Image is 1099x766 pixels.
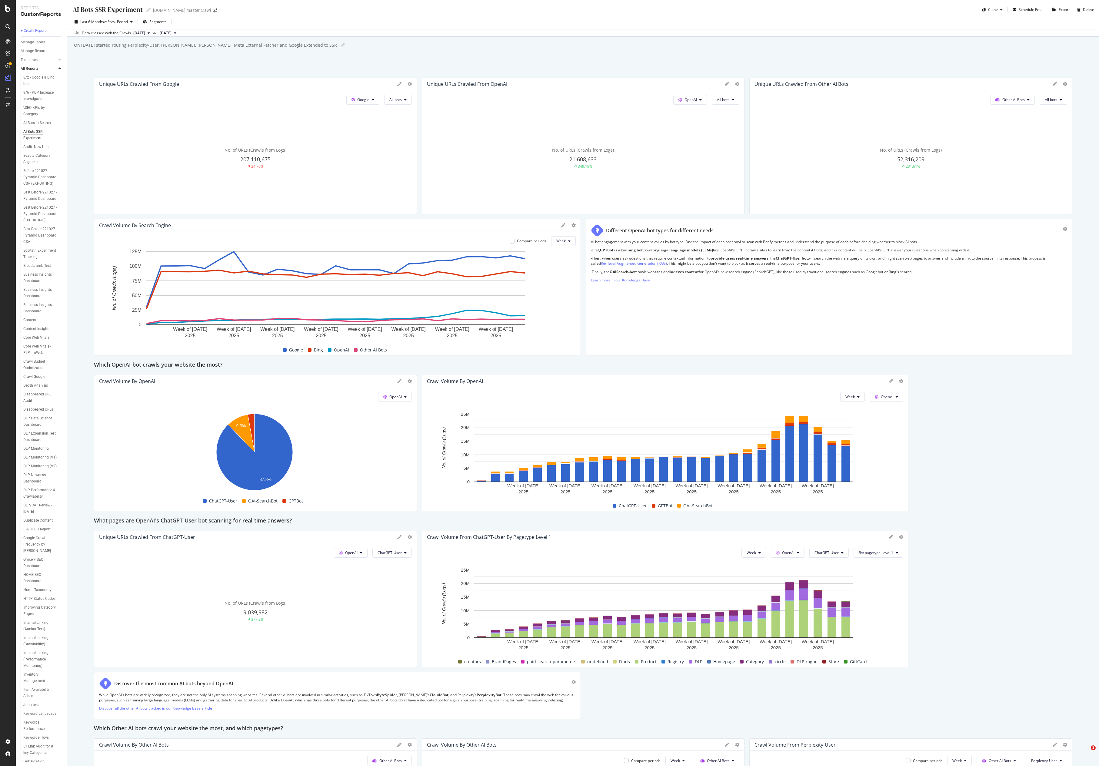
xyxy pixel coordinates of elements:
[760,639,792,644] text: Week of [DATE]
[112,266,117,310] text: No. of Crawls (Logs)
[809,548,849,558] button: ChatGPT-User
[518,645,528,650] text: 2025
[644,489,654,494] text: 2025
[23,334,63,341] a: Core Web Vitals
[21,66,38,72] div: All Reports
[600,247,644,253] strong: GPTBot is a training bot,
[427,81,507,87] div: Unique URLs Crawled from OpenAI
[591,256,1067,266] p: Then, when users ask questions that require contextual information, to , the will search the web ...
[23,287,58,299] div: Business Insights Dashboard
[357,97,369,102] span: Google
[760,483,792,488] text: Week of [DATE]
[610,269,636,274] strong: OAISearch-bot
[717,97,729,102] span: All bots
[1045,97,1057,102] span: All bots
[243,609,268,616] span: 9,039,982
[21,28,63,34] a: + Create Report
[711,256,768,261] strong: provide users real-time answers
[259,477,271,482] text: 87.8%
[346,95,379,105] button: Google
[23,153,58,165] div: Beauty Category Segment
[23,517,63,524] a: Duplicate Content
[225,147,286,153] span: No. of URLs (Crawls from Logs)
[675,639,708,644] text: Week of [DATE]
[23,74,57,87] div: 8/2 - Google & Bing bot
[384,95,412,105] button: All bots
[754,81,848,87] div: Unique URLs Crawled from Other AI Bots
[23,89,63,102] a: 9/6 - PDP Increase Investigation
[23,430,63,443] a: DLP Expansion Test Dashboard
[23,358,63,371] a: Crawl Budget Optimization
[23,263,51,269] div: Breadcrumb Test
[461,438,469,444] text: 15M
[854,548,903,558] button: By: pagetype Level 1
[591,256,592,261] strong: ·
[23,604,58,617] div: Improving Category Pages
[94,516,1072,526] div: What pages are OpenAI's ChatGPT-User bot scanning for real-time answers?
[463,621,470,627] text: 5M
[21,48,47,54] div: Manage Reports
[695,658,702,665] span: DLP
[228,333,239,338] text: 2025
[728,645,738,650] text: 2025
[99,248,573,340] div: A chart.
[552,147,614,153] span: No. of URLs (Crawls from Logs)
[217,327,251,332] text: Week of [DATE]
[403,333,414,338] text: 2025
[23,406,53,413] div: Disappeared URLs
[1040,95,1067,105] button: All bots
[990,95,1035,105] button: Other AI Bots
[99,411,410,496] div: A chart.
[814,550,839,555] span: ChatGPT-User
[23,317,36,323] div: Content
[391,327,426,332] text: Week of [DATE]
[23,168,63,187] a: Before 221027 - Pyramid Dashboard CSA (EXPORTING)
[422,78,745,214] div: Unique URLs Crawled from OpenAIOpenAIAll botsNo. of URLs (Crawls from Logs)21,608,633349.19%
[21,48,63,54] a: Manage Reports
[897,156,924,163] span: 52,316,209
[749,78,1072,214] div: Unique URLs Crawled from Other AI BotsOther AI BotsAll botsNo. of URLs (Crawls from Logs)52,316,2...
[378,392,412,402] button: OpenAI
[23,120,51,126] div: AI Bots in Search
[157,29,179,37] button: [DATE]
[94,78,417,214] div: Unique URLs Crawled from GoogleGoogleAll botsNo. of URLs (Crawls from Logs)207,110,67534.76%
[359,333,370,338] text: 2025
[23,226,63,245] a: Best Before 221027 - Pyramid Dashboard CSA
[507,483,539,488] text: Week of [DATE]
[23,587,52,593] div: Home Taxonomy
[560,645,570,650] text: 2025
[21,39,45,45] div: Manage Tables
[675,483,708,488] text: Week of [DATE]
[23,144,63,150] a: Audit- New Urls
[23,430,58,443] div: DLP Expansion Test Dashboard
[518,489,528,494] text: 2025
[782,550,794,555] span: OpenAI
[713,658,735,665] span: Homepage
[23,572,57,584] div: HOME SEO Dashboard
[23,604,63,617] a: Improving Category Pages
[427,567,901,652] svg: A chart.
[422,375,909,511] div: Crawl Volume by OpenAIWeekOpenAIA chart.ChatGPT-UserGPTBotOAI-SearchBot
[686,489,696,494] text: 2025
[23,302,58,314] div: Business Insights Dashboard
[463,465,470,471] text: 5M
[461,425,469,430] text: 20M
[840,392,865,402] button: Week
[378,550,402,555] span: ChatGPT-User
[461,567,469,573] text: 25M
[23,535,63,554] a: Google Crawl Frequency by [PERSON_NAME]
[845,394,855,399] span: Week
[23,526,51,533] div: E & B SEO Report
[389,97,402,102] span: All bots
[747,550,756,555] span: Week
[728,489,738,494] text: 2025
[801,639,834,644] text: Week of [DATE]
[980,5,1005,15] button: Clone
[447,333,458,338] text: 2025
[99,222,171,228] div: Crawl Volume By Search Engine
[633,483,665,488] text: Week of [DATE]
[23,406,63,413] a: Disappeared URLs
[741,548,766,558] button: Week
[173,327,207,332] text: Week of [DATE]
